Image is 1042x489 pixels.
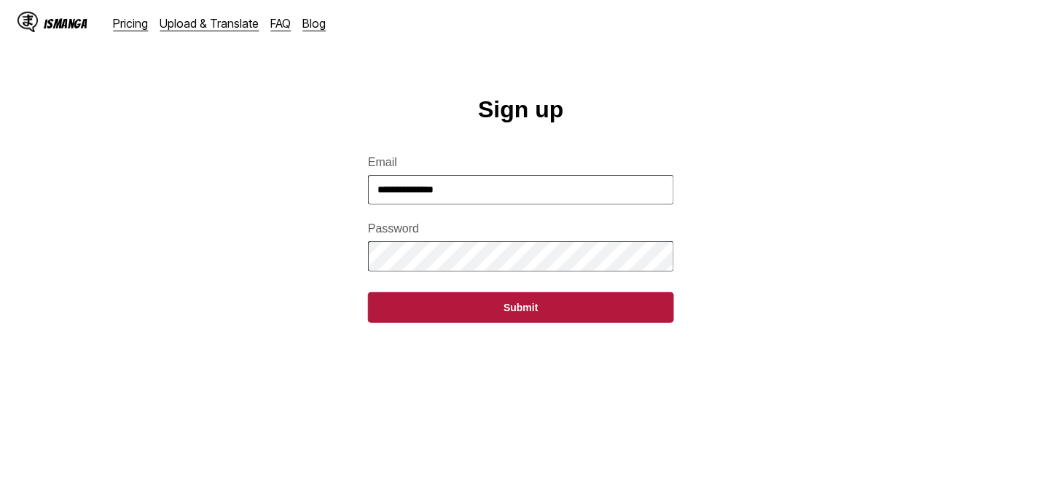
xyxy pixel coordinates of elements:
a: IsManga LogoIsManga [17,12,114,35]
div: IsManga [44,17,87,31]
a: Upload & Translate [160,16,259,31]
label: Password [368,222,674,235]
a: Pricing [114,16,149,31]
h1: Sign up [478,96,563,123]
a: Blog [303,16,326,31]
a: FAQ [271,16,291,31]
button: Submit [368,292,674,323]
img: IsManga Logo [17,12,38,32]
label: Email [368,156,674,169]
